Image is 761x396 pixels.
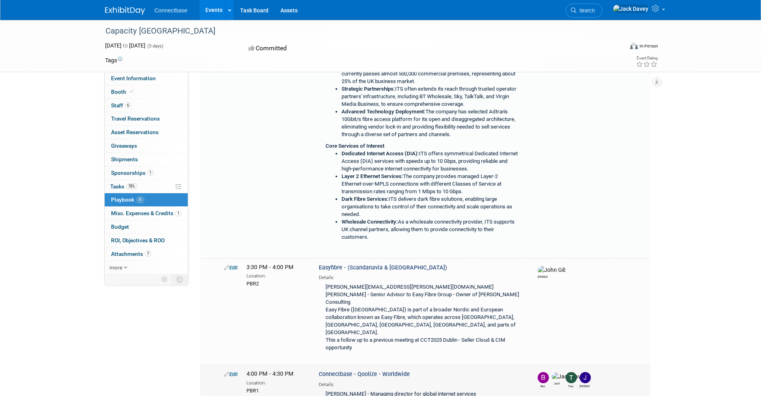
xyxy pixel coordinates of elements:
div: John Giblin [538,274,548,279]
li: The operator's XGS-PON-enabled full fibre network currently passes almost 500,000 commercial prem... [342,63,520,85]
span: Shipments [111,156,138,162]
span: Event Information [111,75,156,81]
span: [DATE] [DATE] [105,42,145,49]
span: Asset Reservations [111,129,159,135]
a: ROI, Objectives & ROO [105,234,188,247]
li: The company provides managed Layer-2 Ethernet-over-MPLS connections with different Classes of Ser... [342,173,520,196]
a: Misc. Expenses & Credits1 [105,207,188,220]
span: ROI, Objectives & ROO [111,237,165,244]
a: Sponsorships1 [105,166,188,180]
div: Location: [246,378,307,386]
a: Travel Reservations [105,112,188,125]
b: Dedicated Internet Access (DIA): [342,150,419,156]
div: James Grant [580,383,590,388]
span: 6 [125,102,131,108]
a: Staff6 [105,99,188,112]
li: As a wholesale connectivity provider, ITS supports UK channel partners, allowing them to provide ... [342,218,520,241]
span: Playbook [111,196,144,203]
span: Misc. Expenses & Credits [111,210,181,216]
div: PBR2 [246,279,307,287]
span: Attachments [111,251,151,257]
div: Details: [319,379,524,388]
img: John Giblin [538,266,566,274]
b: Strategic Partnerships: [342,86,395,92]
td: Tags [105,56,122,64]
b: Wholesale Connectivity: [342,219,398,225]
div: Ben Edmond [538,383,548,388]
span: 4:00 PM - 4:30 PM [246,370,294,377]
li: ITS often extends its reach through trusted operator partners' infrastructure, including BT Whole... [342,85,520,108]
div: In-Person [639,43,658,49]
li: ITS delivers dark fibre solutions, enabling large organisations to take control of their connecti... [342,196,520,218]
span: 78% [126,183,137,189]
a: Booth [105,85,188,99]
span: Connectbase [155,7,188,14]
a: Shipments [105,153,188,166]
span: Search [576,8,595,14]
b: Layer 2 Ethernet Services: [342,173,403,179]
span: Booth [111,89,135,95]
span: Staff [111,102,131,109]
span: 85 [136,197,144,203]
div: [PERSON_NAME][EMAIL_ADDRESS][PERSON_NAME][DOMAIN_NAME] [PERSON_NAME] - Senior Advisor to Easy Fib... [319,281,524,355]
span: Easyfibre - (Scandanavia & [GEOGRAPHIC_DATA]) [319,264,447,271]
div: Committed [246,42,423,55]
img: Ben Edmond [538,372,549,383]
div: Trey Willis [566,383,576,388]
a: Attachments7 [105,247,188,261]
img: Trey Willis [566,372,577,383]
span: Connectbase - Qoolize - Worldwide [319,371,410,378]
b: Dark Fibre Services: [342,196,389,202]
div: Event Format [576,42,658,53]
b: Core Services of Interest [326,143,384,149]
span: to [121,42,129,49]
td: Personalize Event Tab Strip [158,274,172,285]
a: Giveaways [105,139,188,152]
img: James Grant [580,372,591,383]
div: Event Rating [636,56,658,60]
span: Travel Reservations [111,115,160,122]
i: Booth reservation complete [130,89,134,94]
div: Details: [319,272,524,281]
b: Advanced Technology Deployment: [342,109,425,115]
span: (3 days) [147,44,163,49]
div: PBR1 [246,386,307,394]
span: more [109,264,122,271]
img: Jack Davey [613,4,649,13]
div: Location: [246,271,307,279]
a: Budget [105,220,188,234]
a: Event Information [105,72,188,85]
span: Budget [111,224,129,230]
a: Playbook85 [105,193,188,206]
td: Toggle Event Tabs [171,274,188,285]
a: Edit [224,265,238,271]
div: Capacity [GEOGRAPHIC_DATA] [103,24,611,38]
img: Jack Davey [552,372,580,380]
img: ExhibitDay [105,7,145,15]
span: Sponsorships [111,170,153,176]
a: Tasks78% [105,180,188,193]
a: Asset Reservations [105,126,188,139]
span: 1 [147,170,153,176]
a: more [105,261,188,274]
span: Giveaways [111,143,137,149]
div: Jack Davey [552,380,562,386]
span: 7 [145,251,151,257]
span: 1 [175,210,181,216]
img: Format-Inperson.png [630,43,638,49]
span: Tasks [110,183,137,190]
span: 3:30 PM - 4:00 PM [246,264,294,271]
li: ITS offers symmetrical Dedicated Internet Access (DIA) services with speeds up to 10 Gbps, provid... [342,150,520,173]
li: The company has selected Adtran's 10Gbit/s fibre access platform for its open and disaggregated a... [342,108,520,139]
a: Search [566,4,602,18]
a: Edit [224,371,238,377]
